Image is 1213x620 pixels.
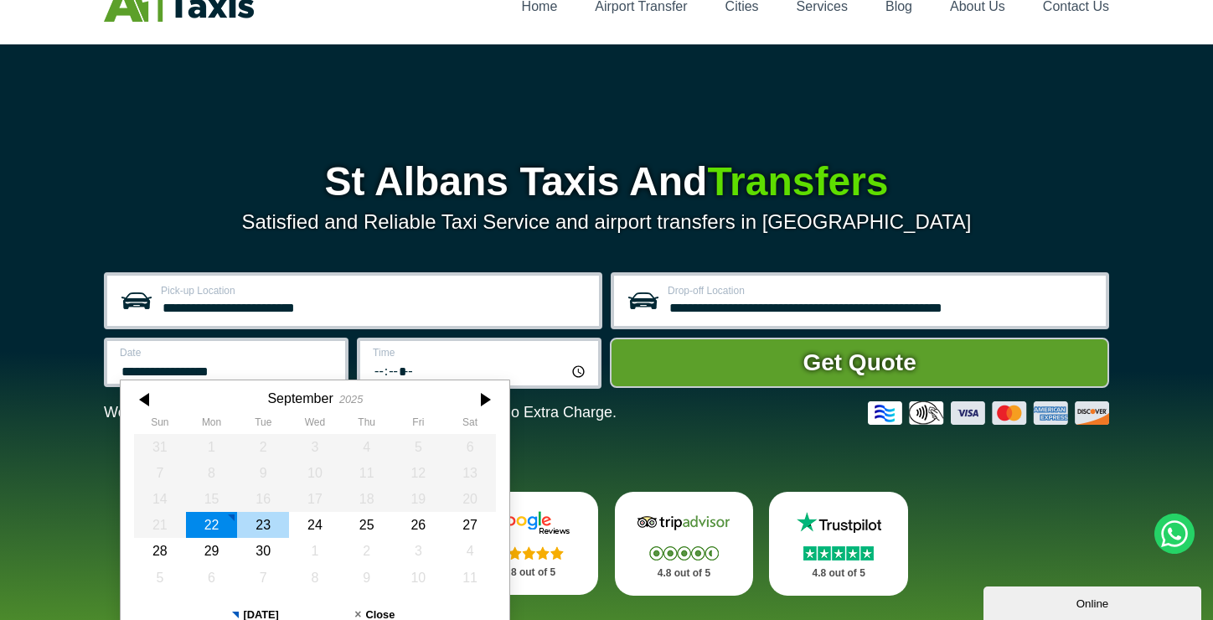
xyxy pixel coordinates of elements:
[341,434,393,460] div: 04 September 2025
[186,460,238,486] div: 08 September 2025
[479,510,580,535] img: Google
[393,460,445,486] div: 12 September 2025
[868,401,1109,425] img: Credit And Debit Cards
[237,486,289,512] div: 16 September 2025
[983,583,1205,620] iframe: chat widget
[668,286,1096,296] label: Drop-off Location
[104,404,617,421] p: We Now Accept Card & Contactless Payment In
[787,563,890,584] p: 4.8 out of 5
[104,162,1109,202] h1: St Albans Taxis And
[633,510,734,535] img: Tripadvisor
[237,416,289,433] th: Tuesday
[237,512,289,538] div: 23 September 2025
[289,538,341,564] div: 01 October 2025
[341,538,393,564] div: 02 October 2025
[186,538,238,564] div: 29 September 2025
[134,512,186,538] div: 21 September 2025
[289,486,341,512] div: 17 September 2025
[444,416,496,433] th: Saturday
[649,546,719,561] img: Stars
[803,546,874,561] img: Stars
[237,434,289,460] div: 02 September 2025
[289,565,341,591] div: 08 October 2025
[134,486,186,512] div: 14 September 2025
[186,565,238,591] div: 06 October 2025
[444,565,496,591] div: 11 October 2025
[393,434,445,460] div: 05 September 2025
[134,416,186,433] th: Sunday
[289,434,341,460] div: 03 September 2025
[444,434,496,460] div: 06 September 2025
[341,512,393,538] div: 25 September 2025
[393,486,445,512] div: 19 September 2025
[460,492,599,595] a: Google Stars 4.8 out of 5
[494,546,564,560] img: Stars
[161,286,589,296] label: Pick-up Location
[339,393,363,406] div: 2025
[615,492,754,596] a: Tripadvisor Stars 4.8 out of 5
[444,460,496,486] div: 13 September 2025
[373,348,588,358] label: Time
[341,416,393,433] th: Thursday
[769,492,908,596] a: Trustpilot Stars 4.8 out of 5
[788,510,889,535] img: Trustpilot
[237,538,289,564] div: 30 September 2025
[134,460,186,486] div: 07 September 2025
[393,512,445,538] div: 26 September 2025
[341,565,393,591] div: 09 October 2025
[393,538,445,564] div: 03 October 2025
[393,416,445,433] th: Friday
[289,512,341,538] div: 24 September 2025
[341,460,393,486] div: 11 September 2025
[425,404,617,421] span: The Car at No Extra Charge.
[610,338,1109,388] button: Get Quote
[186,434,238,460] div: 01 September 2025
[237,460,289,486] div: 09 September 2025
[237,565,289,591] div: 07 October 2025
[341,486,393,512] div: 18 September 2025
[707,159,888,204] span: Transfers
[186,416,238,433] th: Monday
[120,348,335,358] label: Date
[444,538,496,564] div: 04 October 2025
[444,486,496,512] div: 20 September 2025
[478,562,581,583] p: 4.8 out of 5
[186,512,238,538] div: 22 September 2025
[134,434,186,460] div: 31 August 2025
[104,210,1109,234] p: Satisfied and Reliable Taxi Service and airport transfers in [GEOGRAPHIC_DATA]
[444,512,496,538] div: 27 September 2025
[289,416,341,433] th: Wednesday
[267,390,333,406] div: September
[633,563,736,584] p: 4.8 out of 5
[134,565,186,591] div: 05 October 2025
[289,460,341,486] div: 10 September 2025
[393,565,445,591] div: 10 October 2025
[186,486,238,512] div: 15 September 2025
[134,538,186,564] div: 28 September 2025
